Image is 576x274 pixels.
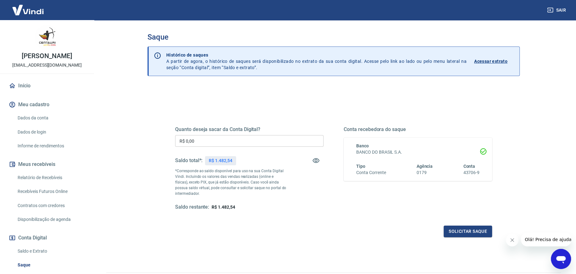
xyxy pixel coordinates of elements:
[15,126,86,139] a: Dados de login
[15,140,86,152] a: Informe de rendimentos
[175,157,202,164] h5: Saldo total*:
[344,126,492,133] h5: Conta recebedora do saque
[356,143,369,148] span: Banco
[15,259,86,271] a: Saque
[175,204,209,211] h5: Saldo restante:
[417,164,433,169] span: Agência
[212,205,235,210] span: R$ 1.482,54
[551,249,571,269] iframe: Botão para abrir a janela de mensagens
[474,58,507,64] p: Acessar extrato
[147,33,520,41] h3: Saque
[15,245,86,258] a: Saldo e Extrato
[35,25,60,50] img: dd6b44d6-53e7-4c2f-acc0-25087f8ca7ac.jpeg
[15,213,86,226] a: Disponibilização de agenda
[546,4,568,16] button: Sair
[444,226,492,237] button: Solicitar saque
[15,199,86,212] a: Contratos com credores
[166,52,467,71] p: A partir de agora, o histórico de saques será disponibilizado no extrato da sua conta digital. Ac...
[474,52,514,71] a: Acessar extrato
[521,233,571,246] iframe: Mensagem da empresa
[209,157,232,164] p: R$ 1.482,54
[12,62,82,68] p: [EMAIL_ADDRESS][DOMAIN_NAME]
[22,53,72,59] p: [PERSON_NAME]
[15,112,86,124] a: Dados da conta
[463,164,475,169] span: Conta
[4,4,53,9] span: Olá! Precisa de ajuda?
[166,52,467,58] p: Histórico de saques
[356,169,386,176] h6: Conta Corrente
[8,157,86,171] button: Meus recebíveis
[356,149,479,156] h6: BANCO DO BRASIL S.A.
[8,98,86,112] button: Meu cadastro
[463,169,479,176] h6: 43706-9
[15,185,86,198] a: Recebíveis Futuros Online
[8,231,86,245] button: Conta Digital
[8,79,86,93] a: Início
[506,234,518,246] iframe: Fechar mensagem
[356,164,365,169] span: Tipo
[8,0,48,19] img: Vindi
[175,126,324,133] h5: Quanto deseja sacar da Conta Digital?
[417,169,433,176] h6: 0179
[15,171,86,184] a: Relatório de Recebíveis
[175,168,286,196] p: *Corresponde ao saldo disponível para uso na sua Conta Digital Vindi. Incluindo os valores das ve...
